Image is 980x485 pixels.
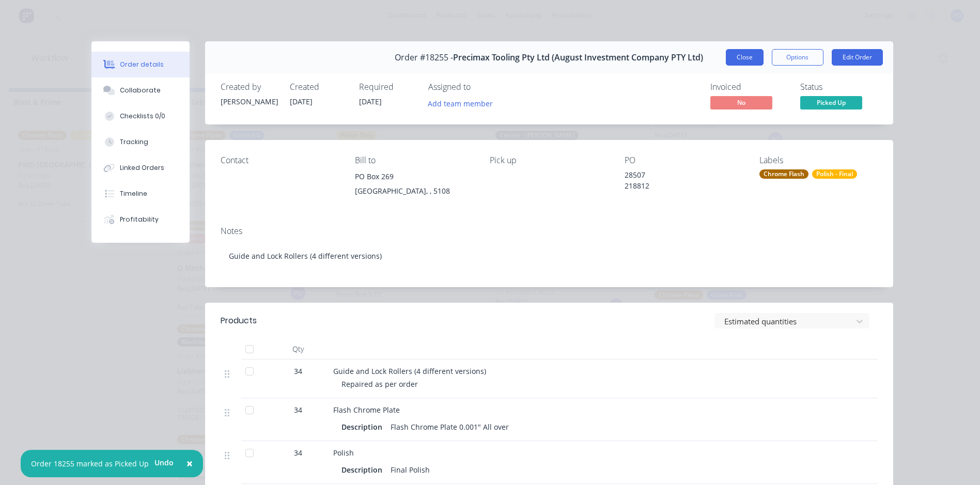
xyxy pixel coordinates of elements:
div: Status [800,82,878,92]
div: Created by [221,82,277,92]
span: 34 [294,404,302,415]
span: 34 [294,366,302,377]
span: No [710,96,772,109]
div: Linked Orders [120,163,164,173]
div: Final Polish [386,462,434,477]
button: Profitability [91,207,190,232]
div: Required [359,82,416,92]
div: Invoiced [710,82,788,92]
button: Undo [149,455,179,471]
div: Labels [759,155,878,165]
div: Timeline [120,189,147,198]
div: Assigned to [428,82,532,92]
div: Products [221,315,257,327]
div: Polish - Final [812,169,857,179]
div: Qty [267,339,329,359]
span: Repaired as per order [341,379,418,389]
button: Tracking [91,129,190,155]
div: Description [341,419,386,434]
div: [GEOGRAPHIC_DATA], , 5108 [355,184,473,198]
button: Close [726,49,764,66]
div: Order details [120,60,164,69]
div: Bill to [355,155,473,165]
div: Tracking [120,137,148,147]
div: Pick up [490,155,608,165]
button: Picked Up [800,96,862,112]
button: Linked Orders [91,155,190,181]
div: Notes [221,226,878,236]
button: Options [772,49,823,66]
span: Precimax Tooling Pty Ltd (August Investment Company PTY Ltd) [453,53,703,62]
div: Contact [221,155,339,165]
button: Order details [91,52,190,77]
div: Chrome Flash [759,169,808,179]
button: Checklists 0/0 [91,103,190,129]
div: Profitability [120,215,159,224]
span: × [186,456,193,471]
button: Close [176,451,203,476]
div: [PERSON_NAME] [221,96,277,107]
span: [DATE] [359,97,382,106]
span: Polish [333,448,354,458]
div: PO Box 269 [355,169,473,184]
div: Collaborate [120,86,161,95]
button: Edit Order [832,49,883,66]
div: Guide and Lock Rollers (4 different versions) [221,240,878,272]
span: Guide and Lock Rollers (4 different versions) [333,366,486,376]
span: Order #18255 - [395,53,453,62]
div: Checklists 0/0 [120,112,165,121]
span: 34 [294,447,302,458]
button: Add team member [422,96,498,110]
div: Created [290,82,347,92]
div: Flash Chrome Plate 0.001" All over [386,419,513,434]
div: Order 18255 marked as Picked Up [31,458,149,469]
span: [DATE] [290,97,313,106]
div: Description [341,462,386,477]
button: Add team member [428,96,499,110]
div: PO [625,155,743,165]
div: PO Box 269[GEOGRAPHIC_DATA], , 5108 [355,169,473,202]
div: 28507 218812 [625,169,743,191]
span: Flash Chrome Plate [333,405,400,415]
span: Picked Up [800,96,862,109]
button: Timeline [91,181,190,207]
button: Collaborate [91,77,190,103]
